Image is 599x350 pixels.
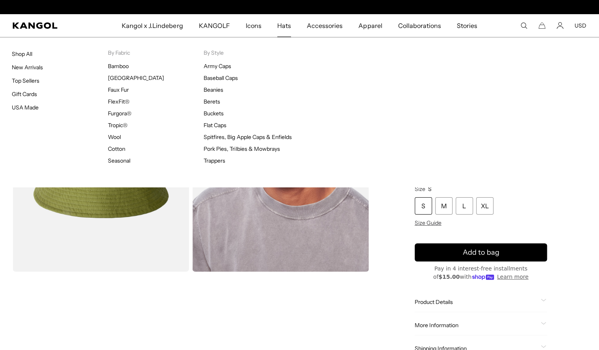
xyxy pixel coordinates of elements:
[350,14,390,37] a: Apparel
[108,86,129,93] a: Faux Fur
[12,91,37,98] a: Gift Cards
[246,14,261,37] span: Icons
[12,50,32,57] a: Shop All
[415,185,425,193] span: Size
[476,197,493,215] div: XL
[398,14,441,37] span: Collaborations
[390,14,449,37] a: Collaborations
[219,4,381,10] div: 1 of 2
[277,14,291,37] span: Hats
[428,185,432,193] span: S
[358,14,382,37] span: Apparel
[204,63,231,70] a: Army Caps
[462,247,499,258] span: Add to bag
[108,98,130,105] a: FlexFit®
[122,14,183,37] span: Kangol x J.Lindeberg
[108,133,121,141] a: Wool
[204,145,280,152] a: Pork Pies, Trilbies & Mowbrays
[415,243,547,261] button: Add to bag
[435,197,452,215] div: M
[12,104,39,111] a: USA Made
[12,77,39,84] a: Top Sellers
[108,63,129,70] a: Bamboo
[191,14,237,37] a: KANGOLF
[449,14,485,37] a: Stories
[415,298,538,306] span: Product Details
[204,86,223,93] a: Beanies
[269,14,299,37] a: Hats
[204,110,224,117] a: Buckets
[13,22,80,29] a: Kangol
[12,64,43,71] a: New Arrivals
[219,4,381,10] slideshow-component: Announcement bar
[108,122,128,129] a: Tropic®
[204,122,226,129] a: Flat Caps
[457,14,477,37] span: Stories
[575,22,586,29] button: USD
[415,219,441,226] span: Size Guide
[114,14,191,37] a: Kangol x J.Lindeberg
[299,14,350,37] a: Accessories
[204,133,292,141] a: Spitfires, Big Apple Caps & Enfields
[415,197,432,215] div: S
[556,22,564,29] a: Account
[108,74,164,81] a: [GEOGRAPHIC_DATA]
[108,110,132,117] a: Furgora®
[219,4,381,10] div: Announcement
[415,322,538,329] span: More Information
[108,145,125,152] a: Cotton
[204,49,300,56] p: By Style
[108,49,204,56] p: By Fabric
[538,22,545,29] button: Cart
[204,157,225,164] a: Trappers
[238,14,269,37] a: Icons
[456,197,473,215] div: L
[204,74,238,81] a: Baseball Caps
[307,14,343,37] span: Accessories
[198,14,230,37] span: KANGOLF
[520,22,527,29] summary: Search here
[108,157,130,164] a: Seasonal
[204,98,220,105] a: Berets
